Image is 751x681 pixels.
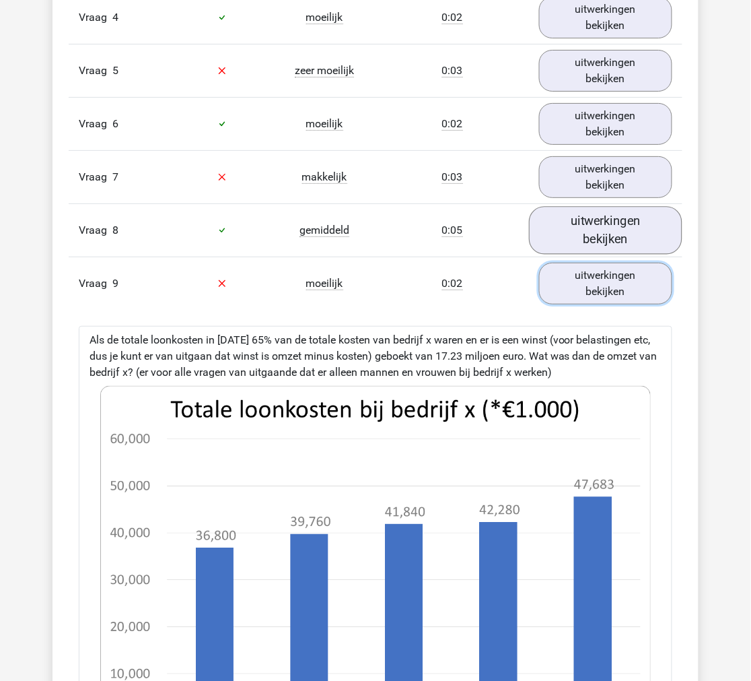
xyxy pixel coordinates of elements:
[529,206,682,254] a: uitwerkingen bekijken
[539,50,672,92] a: uitwerkingen bekijken
[112,224,118,236] span: 8
[539,263,672,304] a: uitwerkingen bekijken
[79,63,112,79] span: Vraag
[79,116,112,132] span: Vraag
[79,222,112,238] span: Vraag
[112,170,118,183] span: 7
[442,11,463,24] span: 0:02
[442,170,463,184] span: 0:03
[442,224,463,237] span: 0:05
[539,103,672,145] a: uitwerkingen bekijken
[112,11,118,24] span: 4
[79,275,112,292] span: Vraag
[112,277,118,290] span: 9
[306,117,343,131] span: moeilijk
[79,169,112,185] span: Vraag
[306,277,343,290] span: moeilijk
[295,64,354,77] span: zeer moeilijk
[442,277,463,290] span: 0:02
[112,117,118,130] span: 6
[112,64,118,77] span: 5
[299,224,349,237] span: gemiddeld
[306,11,343,24] span: moeilijk
[79,9,112,26] span: Vraag
[442,117,463,131] span: 0:02
[442,64,463,77] span: 0:03
[539,156,672,198] a: uitwerkingen bekijken
[302,170,347,184] span: makkelijk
